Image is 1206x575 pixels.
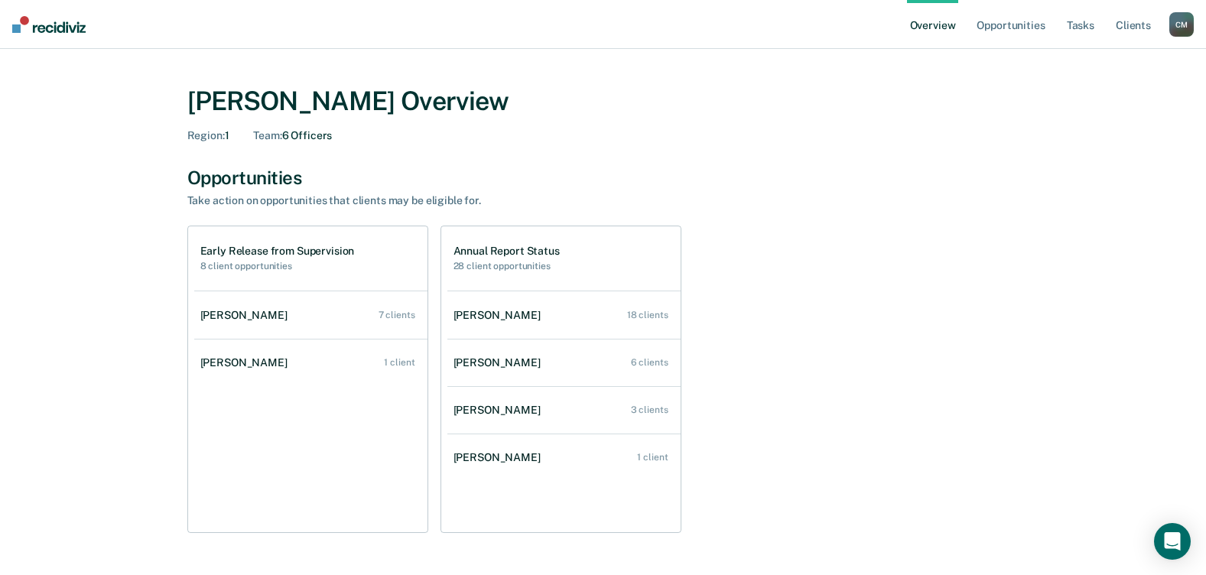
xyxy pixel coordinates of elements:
[447,341,681,385] a: [PERSON_NAME] 6 clients
[453,451,547,464] div: [PERSON_NAME]
[627,310,668,320] div: 18 clients
[187,86,1019,117] div: [PERSON_NAME] Overview
[253,129,281,141] span: Team :
[1169,12,1194,37] button: CM
[187,129,229,142] div: 1
[200,356,294,369] div: [PERSON_NAME]
[447,294,681,337] a: [PERSON_NAME] 18 clients
[637,452,668,463] div: 1 client
[384,357,414,368] div: 1 client
[453,404,547,417] div: [PERSON_NAME]
[631,404,668,415] div: 3 clients
[200,245,355,258] h1: Early Release from Supervision
[200,309,294,322] div: [PERSON_NAME]
[453,261,560,271] h2: 28 client opportunities
[453,245,560,258] h1: Annual Report Status
[200,261,355,271] h2: 8 client opportunities
[1169,12,1194,37] div: C M
[453,309,547,322] div: [PERSON_NAME]
[253,129,332,142] div: 6 Officers
[453,356,547,369] div: [PERSON_NAME]
[447,388,681,432] a: [PERSON_NAME] 3 clients
[194,294,427,337] a: [PERSON_NAME] 7 clients
[187,194,723,207] div: Take action on opportunities that clients may be eligible for.
[194,341,427,385] a: [PERSON_NAME] 1 client
[379,310,415,320] div: 7 clients
[631,357,668,368] div: 6 clients
[447,436,681,479] a: [PERSON_NAME] 1 client
[1154,523,1191,560] div: Open Intercom Messenger
[12,16,86,33] img: Recidiviz
[187,129,225,141] span: Region :
[187,167,1019,189] div: Opportunities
